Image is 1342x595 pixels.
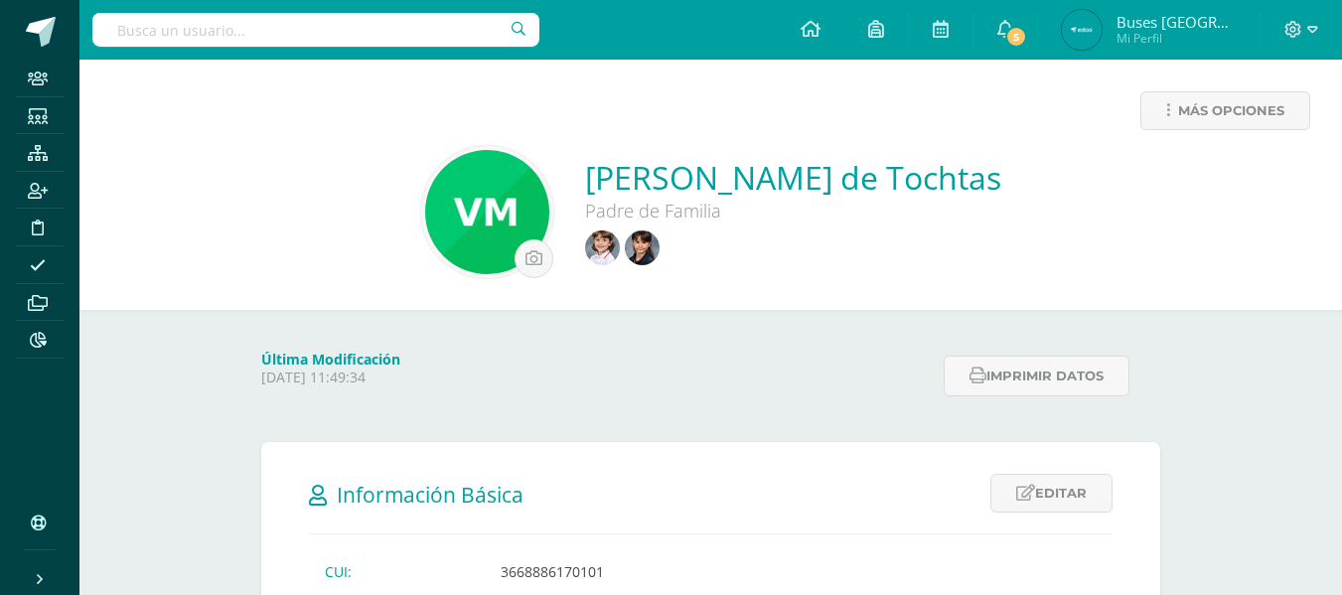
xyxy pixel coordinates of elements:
a: Más opciones [1140,91,1310,130]
img: fc6c33b0aa045aa3213aba2fdb094e39.png [1062,10,1102,50]
div: Padre de Familia [585,199,1001,223]
a: [PERSON_NAME] de Tochtas [585,156,1001,199]
span: Información Básica [337,481,523,509]
img: 1ce15ce981b1e96c2403081071bebd43.png [585,230,620,265]
td: CUI: [309,554,485,589]
a: Editar [990,474,1113,513]
img: e765b3e00f027b956b0c89b594464598.png [625,230,660,265]
span: 5 [1005,26,1027,48]
input: Busca un usuario... [92,13,539,47]
span: Más opciones [1178,92,1284,129]
span: Mi Perfil [1117,30,1236,47]
td: 3668886170101 [485,554,749,589]
img: cb1ede65e533444bdcfdbf88aa462455.png [425,150,549,274]
p: [DATE] 11:49:34 [261,369,932,386]
span: Buses [GEOGRAPHIC_DATA] [1117,12,1236,32]
button: Imprimir datos [944,356,1129,396]
h4: Última Modificación [261,350,932,369]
